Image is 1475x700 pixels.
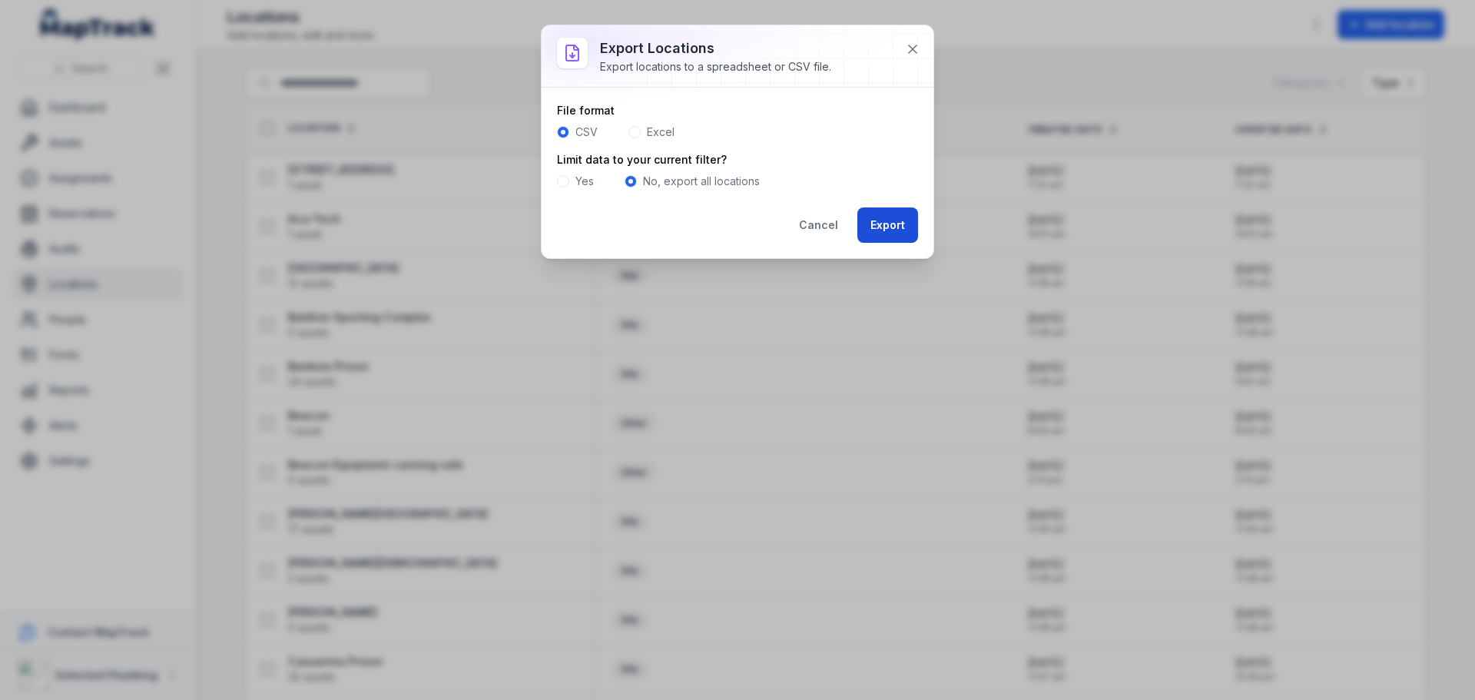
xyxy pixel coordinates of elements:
label: No, export all locations [643,174,760,189]
label: File format [557,103,615,118]
button: Export [857,207,918,243]
label: Yes [575,174,594,189]
div: Export locations to a spreadsheet or CSV file. [600,59,831,75]
label: Limit data to your current filter? [557,152,727,168]
h3: Export locations [600,38,831,59]
button: Cancel [786,207,851,243]
label: CSV [575,124,598,140]
label: Excel [647,124,675,140]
